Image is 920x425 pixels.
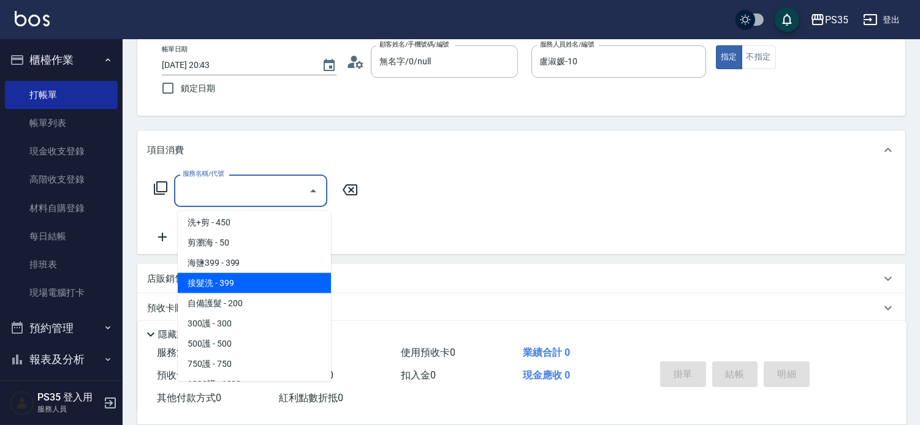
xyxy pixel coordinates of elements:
[303,181,323,201] button: Close
[379,40,449,49] label: 顧客姓名/手機號碼/編號
[157,392,221,404] span: 其他付款方式 0
[15,11,50,26] img: Logo
[178,253,331,273] span: 海鹽399 - 399
[742,45,776,69] button: 不指定
[716,45,742,69] button: 指定
[5,81,118,109] a: 打帳單
[5,194,118,222] a: 材料自購登錄
[137,293,905,323] div: 預收卡販賣
[178,374,331,394] span: 1000護 - 1000
[314,51,344,80] button: Choose date, selected date is 2025-09-06
[5,279,118,307] a: 現場電腦打卡
[5,344,118,375] button: 報表及分析
[775,7,799,32] button: save
[825,12,848,28] div: PS35
[10,391,34,415] img: Person
[5,44,118,76] button: 櫃檯作業
[401,369,436,381] span: 扣入金 0
[858,9,905,31] button: 登出
[183,169,224,178] label: 服務名稱/代號
[5,375,118,407] button: 客戶管理
[178,273,331,293] span: 接髮洗 - 399
[178,334,331,354] span: 500護 - 500
[540,40,594,49] label: 服務人員姓名/編號
[137,264,905,293] div: 店販銷售
[181,82,215,95] span: 鎖定日期
[178,314,331,334] span: 300護 - 300
[5,222,118,250] a: 每日結帳
[147,302,193,315] p: 預收卡販賣
[147,273,184,285] p: 店販銷售
[147,144,184,157] p: 項目消費
[279,392,343,404] span: 紅利點數折抵 0
[401,347,455,358] span: 使用預收卡 0
[37,404,100,415] p: 服務人員
[523,369,570,381] span: 現金應收 0
[805,7,853,32] button: PS35
[5,137,118,165] a: 現金收支登錄
[178,354,331,374] span: 750護 - 750
[5,312,118,344] button: 預約管理
[157,347,202,358] span: 服務消費 0
[5,165,118,194] a: 高階收支登錄
[5,250,118,279] a: 排班表
[157,369,211,381] span: 預收卡販賣 0
[178,293,331,314] span: 自備護髮 - 200
[178,212,331,233] span: 洗+剪 - 450
[37,391,100,404] h5: PS35 登入用
[5,109,118,137] a: 帳單列表
[158,328,213,341] p: 隱藏業績明細
[137,130,905,170] div: 項目消費
[178,233,331,253] span: 剪瀏海 - 50
[162,55,310,75] input: YYYY/MM/DD hh:mm
[523,347,570,358] span: 業績合計 0
[162,45,188,54] label: 帳單日期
